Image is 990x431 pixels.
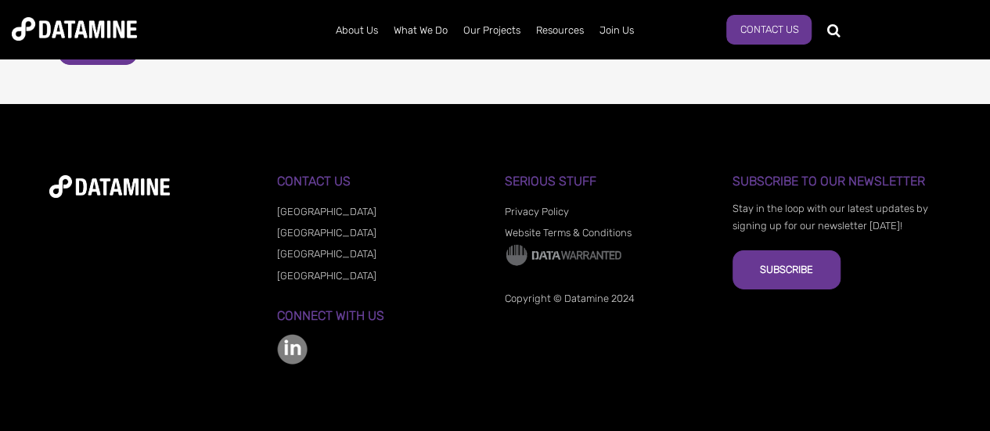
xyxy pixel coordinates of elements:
[592,10,642,51] a: Join Us
[505,174,714,189] h3: Serious Stuff
[386,10,455,51] a: What We Do
[277,270,376,282] a: [GEOGRAPHIC_DATA]
[49,175,170,198] img: datamine-logo-white
[528,10,592,51] a: Resources
[505,290,714,307] p: Copyright © Datamine 2024
[277,309,486,323] h3: Connect with us
[726,15,812,45] a: Contact Us
[505,243,622,267] img: Data Warranted Logo
[455,10,528,51] a: Our Projects
[277,334,308,365] img: linkedin-color
[733,250,841,289] button: Subscribe
[277,174,486,189] h3: Contact Us
[733,174,941,189] h3: Subscribe to our Newsletter
[12,17,137,41] img: Datamine
[733,200,941,235] p: Stay in the loop with our latest updates by signing up for our newsletter [DATE]!
[328,10,386,51] a: About Us
[277,227,376,239] a: [GEOGRAPHIC_DATA]
[277,206,376,217] a: [GEOGRAPHIC_DATA]
[505,206,569,217] a: Privacy Policy
[505,227,632,239] a: Website Terms & Conditions
[277,248,376,260] a: [GEOGRAPHIC_DATA]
